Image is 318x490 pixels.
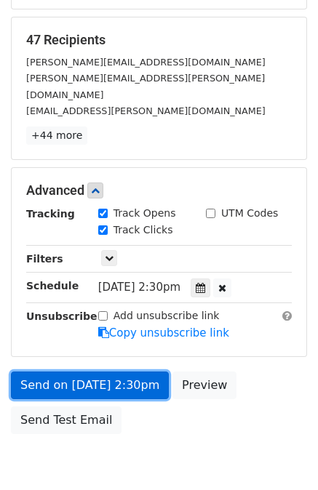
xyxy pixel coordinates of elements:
[98,281,180,294] span: [DATE] 2:30pm
[26,310,98,322] strong: Unsubscribe
[26,105,266,116] small: [EMAIL_ADDRESS][PERSON_NAME][DOMAIN_NAME]
[114,222,173,238] label: Track Clicks
[26,57,266,68] small: [PERSON_NAME][EMAIL_ADDRESS][DOMAIN_NAME]
[221,206,278,221] label: UTM Codes
[245,420,318,490] iframe: Chat Widget
[26,32,292,48] h5: 47 Recipients
[26,253,63,265] strong: Filters
[11,406,122,434] a: Send Test Email
[11,371,169,399] a: Send on [DATE] 2:30pm
[26,280,79,292] strong: Schedule
[114,206,176,221] label: Track Opens
[98,326,229,340] a: Copy unsubscribe link
[26,182,292,198] h5: Advanced
[114,308,220,324] label: Add unsubscribe link
[172,371,236,399] a: Preview
[26,126,87,145] a: +44 more
[26,73,265,100] small: [PERSON_NAME][EMAIL_ADDRESS][PERSON_NAME][DOMAIN_NAME]
[26,208,75,220] strong: Tracking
